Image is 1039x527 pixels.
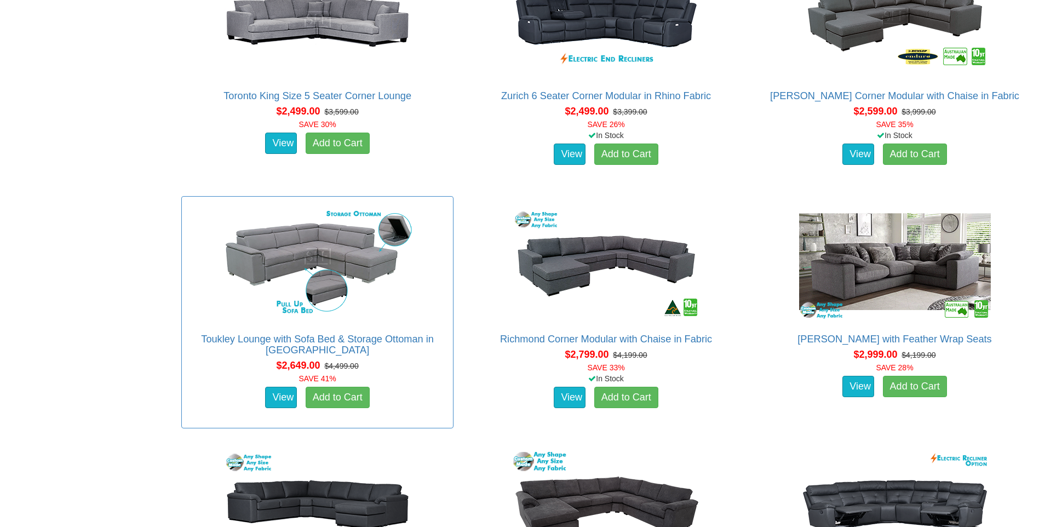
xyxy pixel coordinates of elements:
a: View [265,387,297,409]
span: $2,799.00 [565,349,609,360]
font: SAVE 28% [876,363,913,372]
a: Add to Cart [594,387,658,409]
span: $2,499.00 [565,106,609,117]
a: Add to Cart [306,133,370,154]
a: View [842,376,874,398]
del: $3,399.00 [613,107,647,116]
span: $2,999.00 [853,349,897,360]
a: Toronto King Size 5 Seater Corner Lounge [223,90,411,101]
a: Richmond Corner Modular with Chaise in Fabric [500,334,712,345]
font: SAVE 33% [587,363,624,372]
img: Richmond Corner Modular with Chaise in Fabric [508,202,705,323]
del: $4,499.00 [324,362,358,370]
a: [PERSON_NAME] with Feather Wrap Seats [797,334,991,345]
a: View [265,133,297,154]
div: In Stock [468,130,744,141]
del: $4,199.00 [902,351,935,359]
font: SAVE 41% [299,374,336,383]
a: Zurich 6 Seater Corner Modular in Rhino Fabric [501,90,711,101]
img: Erika Corner with Feather Wrap Seats [796,202,994,323]
del: $3,999.00 [902,107,935,116]
font: SAVE 30% [299,120,336,129]
div: In Stock [468,373,744,384]
img: Toukley Lounge with Sofa Bed & Storage Ottoman in Fabric [219,202,416,323]
span: $2,599.00 [853,106,897,117]
a: View [842,144,874,165]
a: Add to Cart [306,387,370,409]
a: View [554,387,585,409]
a: Add to Cart [883,376,947,398]
a: Toukley Lounge with Sofa Bed & Storage Ottoman in [GEOGRAPHIC_DATA] [201,334,434,356]
del: $3,599.00 [324,107,358,116]
font: SAVE 35% [876,120,913,129]
a: [PERSON_NAME] Corner Modular with Chaise in Fabric [770,90,1019,101]
a: View [554,144,585,165]
span: $2,499.00 [277,106,320,117]
a: Add to Cart [594,144,658,165]
div: In Stock [756,130,1033,141]
span: $2,649.00 [277,360,320,371]
font: SAVE 26% [587,120,624,129]
a: Add to Cart [883,144,947,165]
del: $4,199.00 [613,351,647,359]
